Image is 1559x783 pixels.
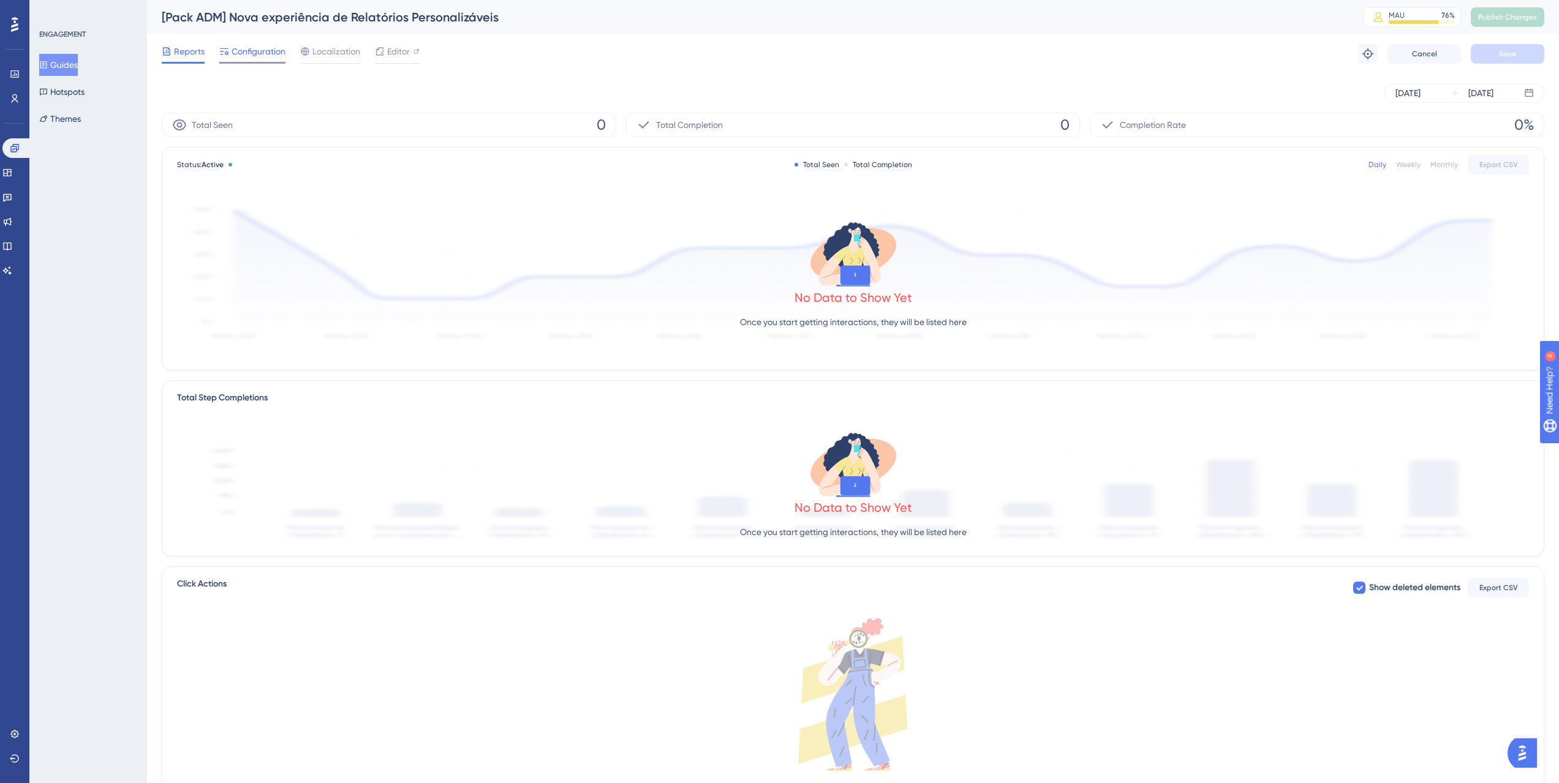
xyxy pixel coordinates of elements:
span: Save [1499,49,1516,59]
span: Localization [312,44,360,59]
button: Export CSV [1468,155,1529,174]
div: [Pack ADM] Nova experiência de Relatórios Personalizáveis [162,9,1332,26]
div: [DATE] [1395,86,1421,100]
button: Themes [39,108,81,130]
div: Total Completion [844,160,912,170]
span: Cancel [1412,49,1437,59]
span: Export CSV [1479,583,1518,593]
span: Total Completion [656,118,723,132]
button: Publish Changes [1471,7,1544,27]
span: Publish Changes [1478,12,1537,22]
div: Daily [1368,160,1386,170]
span: Reports [174,44,205,59]
div: 4 [85,6,89,16]
span: Completion Rate [1120,118,1186,132]
span: Configuration [232,44,285,59]
div: No Data to Show Yet [795,289,912,306]
p: Once you start getting interactions, they will be listed here [740,525,967,539]
button: Save [1471,44,1544,64]
div: Total Step Completions [177,391,268,405]
iframe: UserGuiding AI Assistant Launcher [1508,735,1544,771]
div: No Data to Show Yet [795,499,912,516]
p: Once you start getting interactions, they will be listed here [740,315,967,329]
div: ENGAGEMENT [39,29,86,39]
span: 0% [1514,115,1534,135]
span: Show deleted elements [1369,580,1460,595]
div: 76 % [1441,10,1455,20]
span: 0 [1060,115,1070,135]
span: Editor [387,44,410,59]
button: Hotspots [39,81,85,103]
span: Need Help? [29,3,77,18]
span: Export CSV [1479,160,1518,170]
span: Total Seen [192,118,233,132]
button: Cancel [1387,44,1461,64]
button: Export CSV [1468,578,1529,598]
button: Guides [39,54,78,76]
span: Click Actions [177,577,227,599]
span: Active [202,160,224,169]
div: MAU [1389,10,1405,20]
div: Total Seen [795,160,839,170]
div: Monthly [1430,160,1458,170]
span: Status: [177,160,224,170]
div: Weekly [1396,160,1421,170]
div: [DATE] [1468,86,1493,100]
span: 0 [597,115,606,135]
